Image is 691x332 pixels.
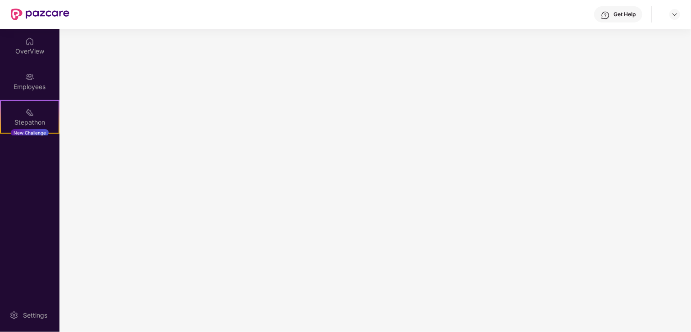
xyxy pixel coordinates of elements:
div: New Challenge [11,129,49,136]
img: svg+xml;base64,PHN2ZyBpZD0iSGVscC0zMngzMiIgeG1sbnM9Imh0dHA6Ly93d3cudzMub3JnLzIwMDAvc3ZnIiB3aWR0aD... [601,11,610,20]
img: svg+xml;base64,PHN2ZyBpZD0iRW1wbG95ZWVzIiB4bWxucz0iaHR0cDovL3d3dy53My5vcmcvMjAwMC9zdmciIHdpZHRoPS... [25,72,34,81]
div: Stepathon [1,118,59,127]
div: Settings [20,311,50,320]
div: Get Help [614,11,636,18]
img: svg+xml;base64,PHN2ZyB4bWxucz0iaHR0cDovL3d3dy53My5vcmcvMjAwMC9zdmciIHdpZHRoPSIyMSIgaGVpZ2h0PSIyMC... [25,108,34,117]
img: New Pazcare Logo [11,9,69,20]
img: svg+xml;base64,PHN2ZyBpZD0iRHJvcGRvd24tMzJ4MzIiIHhtbG5zPSJodHRwOi8vd3d3LnczLm9yZy8yMDAwL3N2ZyIgd2... [671,11,678,18]
img: svg+xml;base64,PHN2ZyBpZD0iSG9tZSIgeG1sbnM9Imh0dHA6Ly93d3cudzMub3JnLzIwMDAvc3ZnIiB3aWR0aD0iMjAiIG... [25,37,34,46]
img: svg+xml;base64,PHN2ZyBpZD0iU2V0dGluZy0yMHgyMCIgeG1sbnM9Imh0dHA6Ly93d3cudzMub3JnLzIwMDAvc3ZnIiB3aW... [9,311,18,320]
